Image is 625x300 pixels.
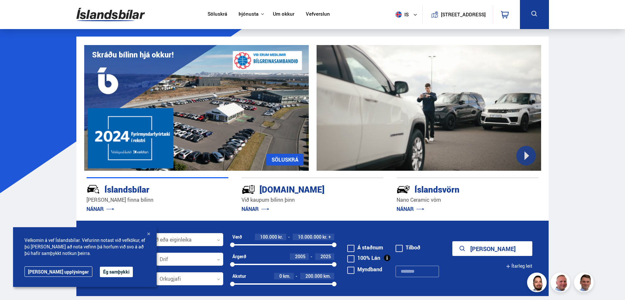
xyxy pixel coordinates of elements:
[393,11,409,18] span: is
[528,274,548,293] img: nhp88E3Fdnt1Opn2.png
[323,274,331,279] span: km.
[393,5,422,24] button: is
[24,266,92,277] a: [PERSON_NAME] upplýsingar
[232,254,246,259] div: Árgerð
[506,259,532,274] button: Ítarleg leit
[397,183,515,195] div: Íslandsvörn
[86,196,228,204] p: [PERSON_NAME] finna bílinn
[242,183,360,195] div: [DOMAIN_NAME]
[575,274,595,293] img: FbJEzSuNWCJXmdc-.webp
[347,267,382,272] label: Myndband
[279,273,282,279] span: 0
[278,234,283,240] span: kr.
[397,182,410,196] img: -Svtn6bYgwAsiwNX.svg
[273,11,294,18] a: Um okkur
[283,274,290,279] span: km.
[208,11,227,18] a: Söluskrá
[306,11,330,18] a: Vefverslun
[305,273,322,279] span: 200.000
[552,274,571,293] img: siFngHWaQ9KaOqBr.png
[24,237,145,257] span: Velkomin á vef Íslandsbílar. Vefurinn notast við vefkökur, ef þú [PERSON_NAME] að nota vefinn þá ...
[232,234,242,240] div: Verð
[298,234,321,240] span: 10.000.000
[84,45,309,171] img: eKx6w-_Home_640_.png
[295,253,305,260] span: 2005
[86,183,205,195] div: Íslandsbílar
[322,234,327,240] span: kr.
[86,205,114,213] a: NÁNAR
[396,245,420,250] label: Tilboð
[266,154,304,166] a: SÖLUSKRÁ
[320,253,331,260] span: 2025
[100,267,133,277] button: Ég samþykki
[76,4,145,25] img: G0Ugv5HjCgRt.svg
[452,241,532,256] button: [PERSON_NAME]
[396,11,402,18] img: svg+xml;base64,PHN2ZyB4bWxucz0iaHR0cDovL3d3dy53My5vcmcvMjAwMC9zdmciIHdpZHRoPSI1MTIiIGhlaWdodD0iNT...
[444,12,483,17] button: [STREET_ADDRESS]
[239,11,258,17] button: Þjónusta
[347,245,383,250] label: Á staðnum
[242,182,255,196] img: tr5P-W3DuiFaO7aO.svg
[397,196,539,204] p: Nano Ceramic vörn
[242,196,383,204] p: Við kaupum bílinn þinn
[92,50,174,59] h1: Skráðu bílinn hjá okkur!
[86,182,100,196] img: JRvxyua_JYH6wB4c.svg
[260,234,277,240] span: 100.000
[232,274,246,279] div: Akstur
[328,234,331,240] span: +
[426,5,489,24] a: [STREET_ADDRESS]
[347,255,380,261] label: 100% Lán
[397,205,424,213] a: NÁNAR
[242,205,269,213] a: NÁNAR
